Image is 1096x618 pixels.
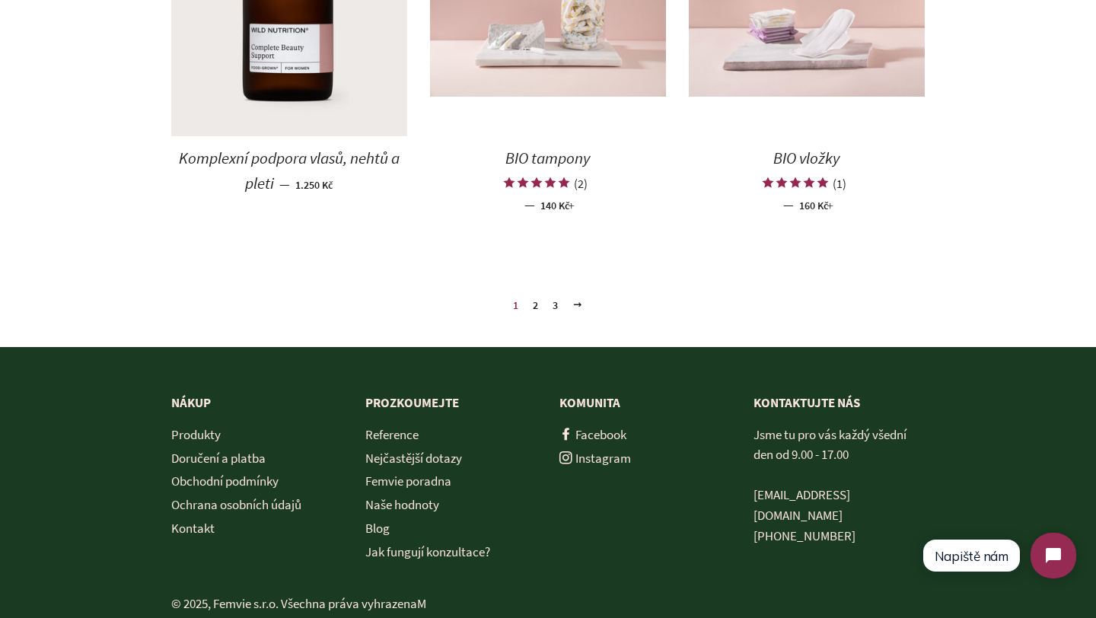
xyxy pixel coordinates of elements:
span: 160 Kč [799,199,833,212]
a: Obchodní podmínky [171,473,279,489]
a: Jak fungují konzultace? [365,543,490,560]
p: Nákup [171,393,342,413]
a: [EMAIL_ADDRESS][DOMAIN_NAME] [753,486,850,524]
a: Blog [365,520,390,537]
div: (2) [574,176,588,191]
a: Nejčastější dotazy [365,450,462,467]
a: Naše hodnoty [365,496,439,513]
a: 2 [527,294,544,317]
span: BIO tampony [505,148,590,168]
span: 1 [507,294,524,317]
p: © 2025, Femvie s.r.o. Všechna práva vyhrazenaM [171,594,925,614]
a: BIO tampony (2) — 140 Kč [430,136,666,225]
span: — [783,196,794,213]
span: Komplexní podpora vlasů, nehtů a pleti [179,148,400,193]
p: Prozkoumejte [365,393,537,413]
a: 3 [546,294,564,317]
a: Ochrana osobních údajů [171,496,301,513]
span: BIO vložky [773,148,840,168]
p: KONTAKTUJTE NÁS [753,393,925,413]
iframe: Tidio Chat [909,520,1089,591]
a: Reference [365,426,419,443]
a: Femvie poradna [365,473,451,489]
a: Facebook [559,426,626,443]
span: — [279,176,290,193]
a: Doručení a platba [171,450,266,467]
span: 1.250 Kč [295,178,333,192]
a: BIO vložky (1) — 160 Kč [689,136,925,225]
p: Komunita [559,393,731,413]
span: — [524,196,535,213]
a: Instagram [559,450,631,467]
a: Produkty [171,426,221,443]
div: (1) [833,176,846,191]
span: 140 Kč [540,199,575,212]
a: Komplexní podpora vlasů, nehtů a pleti — 1.250 Kč [171,136,407,206]
p: Jsme tu pro vás každý všední den od 9.00 - 17.00 [PHONE_NUMBER] [753,425,925,546]
a: Kontakt [171,520,215,537]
